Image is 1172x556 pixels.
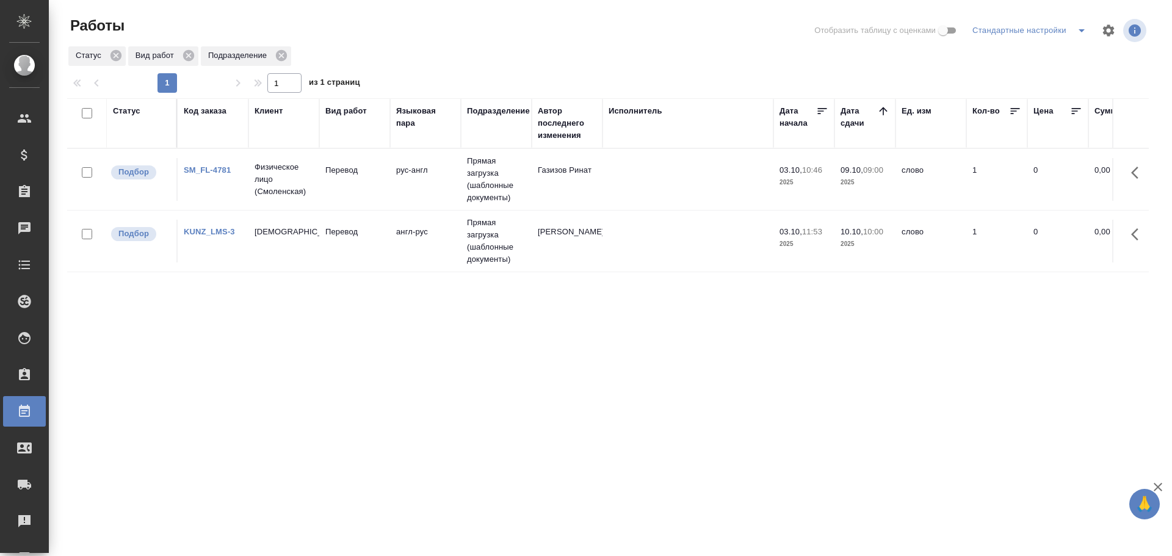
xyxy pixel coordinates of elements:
td: 1 [966,220,1027,262]
div: Автор последнего изменения [538,105,596,142]
p: Подбор [118,228,149,240]
div: Можно подбирать исполнителей [110,226,170,242]
button: Здесь прячутся важные кнопки [1124,158,1153,187]
td: Газизов Ринат [532,158,602,201]
p: 03.10, [780,227,802,236]
button: 🙏 [1129,489,1160,519]
td: 0 [1027,158,1088,201]
td: рус-англ [390,158,461,201]
p: Подбор [118,166,149,178]
div: Статус [68,46,126,66]
p: Статус [76,49,106,62]
div: Дата сдачи [841,105,877,129]
p: Физическое лицо (Смоленская) [255,161,313,198]
span: Работы [67,16,125,35]
a: KUNZ_LMS-3 [184,227,235,236]
span: Настроить таблицу [1094,16,1123,45]
div: Языковая пара [396,105,455,129]
p: 09.10, [841,165,863,175]
td: [PERSON_NAME] [532,220,602,262]
p: Вид работ [136,49,178,62]
div: Кол-во [972,105,1000,117]
div: Цена [1033,105,1054,117]
p: 2025 [841,176,889,189]
td: Прямая загрузка (шаблонные документы) [461,149,532,210]
p: Перевод [325,164,384,176]
div: Вид работ [128,46,198,66]
div: Клиент [255,105,283,117]
span: Посмотреть информацию [1123,19,1149,42]
td: 0,00 ₽ [1088,158,1149,201]
td: слово [895,220,966,262]
div: Исполнитель [609,105,662,117]
p: 10:00 [863,227,883,236]
div: Дата начала [780,105,816,129]
div: Подразделение [467,105,530,117]
div: split button [969,21,1094,40]
p: 10:46 [802,165,822,175]
p: Подразделение [208,49,271,62]
p: Перевод [325,226,384,238]
p: 10.10, [841,227,863,236]
p: [DEMOGRAPHIC_DATA] [255,226,313,238]
p: 11:53 [802,227,822,236]
div: Сумма [1094,105,1121,117]
div: Статус [113,105,140,117]
td: англ-рус [390,220,461,262]
span: из 1 страниц [309,75,360,93]
td: слово [895,158,966,201]
div: Вид работ [325,105,367,117]
div: Код заказа [184,105,226,117]
p: 2025 [841,238,889,250]
span: Отобразить таблицу с оценками [814,24,936,37]
span: 🙏 [1134,491,1155,517]
td: 0,00 ₽ [1088,220,1149,262]
div: Подразделение [201,46,291,66]
td: 1 [966,158,1027,201]
td: 0 [1027,220,1088,262]
button: Здесь прячутся важные кнопки [1124,220,1153,249]
p: 2025 [780,238,828,250]
div: Можно подбирать исполнителей [110,164,170,181]
div: Ед. изм [902,105,931,117]
td: Прямая загрузка (шаблонные документы) [461,211,532,272]
p: 2025 [780,176,828,189]
p: 09:00 [863,165,883,175]
a: SM_FL-4781 [184,165,231,175]
p: 03.10, [780,165,802,175]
